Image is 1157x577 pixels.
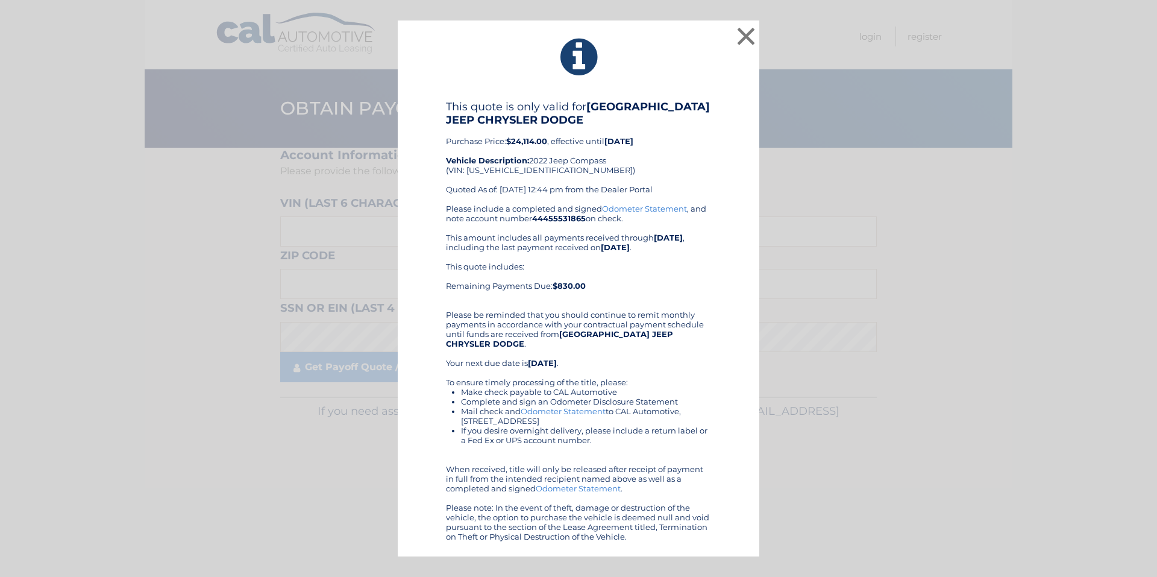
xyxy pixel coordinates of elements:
li: If you desire overnight delivery, please include a return label or a Fed Ex or UPS account number. [461,426,711,445]
li: Complete and sign an Odometer Disclosure Statement [461,397,711,406]
a: Odometer Statement [521,406,606,416]
b: 44455531865 [532,213,586,223]
li: Make check payable to CAL Automotive [461,387,711,397]
b: $830.00 [553,281,586,291]
a: Odometer Statement [536,484,621,493]
div: Purchase Price: , effective until 2022 Jeep Compass (VIN: [US_VEHICLE_IDENTIFICATION_NUMBER]) Quo... [446,100,711,204]
h4: This quote is only valid for [446,100,711,127]
b: [DATE] [604,136,633,146]
b: [DATE] [528,358,557,368]
b: [DATE] [654,233,683,242]
li: Mail check and to CAL Automotive, [STREET_ADDRESS] [461,406,711,426]
b: [DATE] [601,242,630,252]
b: $24,114.00 [506,136,547,146]
b: [GEOGRAPHIC_DATA] JEEP CHRYSLER DODGE [446,100,710,127]
strong: Vehicle Description: [446,156,529,165]
b: [GEOGRAPHIC_DATA] JEEP CHRYSLER DODGE [446,329,673,348]
div: Please include a completed and signed , and note account number on check. This amount includes al... [446,204,711,541]
a: Odometer Statement [602,204,687,213]
div: This quote includes: Remaining Payments Due: [446,262,711,300]
button: × [734,24,758,48]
